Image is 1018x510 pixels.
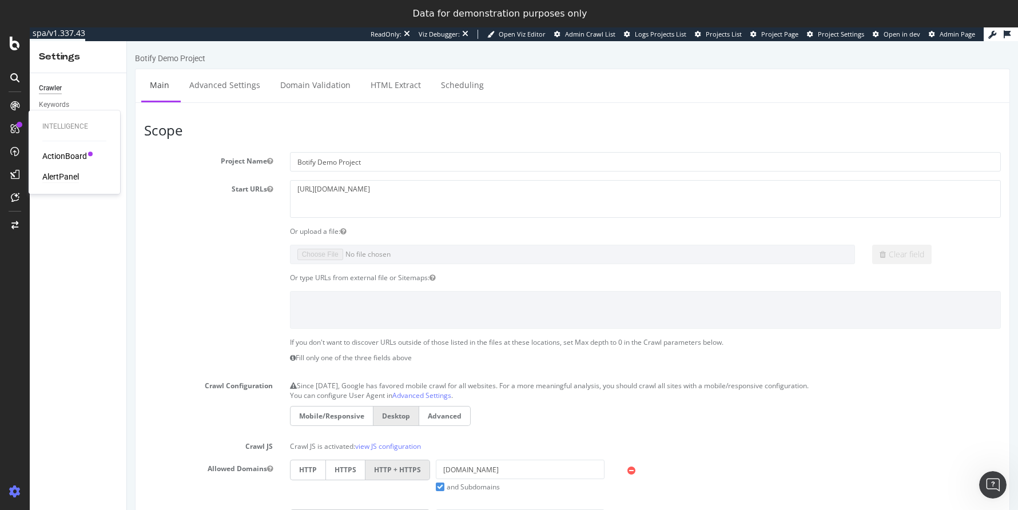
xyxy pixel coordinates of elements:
label: Allowed Domains [9,419,154,432]
button: Allowed Domains [140,423,146,432]
label: and Subdomains [309,491,373,500]
a: Project Page [750,30,798,39]
span: Admin Page [940,30,975,38]
a: Admin Page [929,30,975,39]
button: Project Name [140,115,146,125]
iframe: Intercom live chat [979,471,1007,499]
label: HTTP + HTTPS [238,419,303,439]
div: Botify Demo Project [8,11,78,23]
label: Start URLs [9,139,154,153]
a: Advanced Settings [265,349,324,359]
label: Advanced [292,365,344,385]
div: Or upload a file: [154,185,882,195]
a: spa/v1.337.43 [30,27,85,41]
label: HTTP + HTTPS [238,468,303,488]
a: AlertPanel [42,171,79,182]
span: Projects List [706,30,742,38]
p: If you don't want to discover URLs outside of those listed in the files at these locations, set M... [163,296,874,306]
label: and Subdomains [309,441,373,451]
label: Mobile/Responsive [163,365,246,385]
button: Start URLs [140,143,146,153]
p: Fill only one of the three fields above [163,312,874,321]
label: HTTP [163,419,198,439]
a: Projects List [695,30,742,39]
textarea: [URL][DOMAIN_NAME] [163,139,874,176]
div: spa/v1.337.43 [30,27,85,39]
p: You can configure User Agent in . [163,349,874,359]
a: Main [14,28,51,59]
h3: Scope [17,82,874,97]
label: HTTP [163,468,198,488]
label: HTTPS [198,419,238,439]
a: Advanced Settings [54,28,142,59]
div: Or type URLs from external file or Sitemaps: [154,232,882,241]
a: HTML Extract [235,28,303,59]
a: Domain Validation [145,28,232,59]
label: HTTPS [198,468,238,488]
a: Keywords [39,99,118,111]
div: Viz Debugger: [419,30,460,39]
a: Crawler [39,82,118,94]
a: Admin Crawl List [554,30,615,39]
span: Project Settings [818,30,864,38]
label: Project Name [9,111,154,125]
label: Desktop [246,365,292,385]
span: Admin Crawl List [565,30,615,38]
div: Intelligence [42,122,106,132]
p: Since [DATE], Google has favored mobile crawl for all websites. For a more meaningful analysis, y... [163,336,874,349]
a: Open in dev [873,30,920,39]
a: Open Viz Editor [487,30,546,39]
div: Data for demonstration purposes only [413,8,587,19]
a: Logs Projects List [624,30,686,39]
label: Crawl Configuration [9,336,154,349]
div: Settings [39,50,117,63]
div: Crawler [39,82,62,94]
a: Scheduling [305,28,365,59]
div: Keywords [39,99,69,111]
span: Project Page [761,30,798,38]
label: Crawl JS [9,396,154,410]
a: ActionBoard [42,150,87,162]
span: Logs Projects List [635,30,686,38]
div: ReadOnly: [371,30,401,39]
p: Crawl JS is activated: [163,396,874,410]
span: Open Viz Editor [499,30,546,38]
a: view JS configuration [228,400,294,410]
a: Project Settings [807,30,864,39]
span: Open in dev [884,30,920,38]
